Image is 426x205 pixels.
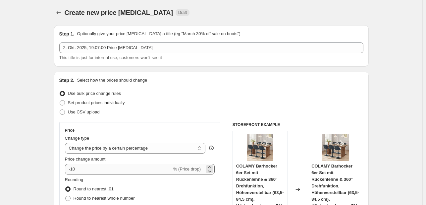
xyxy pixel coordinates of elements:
[65,128,75,133] h3: Price
[65,177,83,182] span: Rounding
[59,55,162,60] span: This title is just for internal use, customers won't see it
[77,77,147,84] p: Select how the prices should change
[59,77,75,84] h2: Step 2.
[68,100,125,105] span: Set product prices individually
[247,134,273,161] img: 71QF8pnFCSL_80x.jpg
[68,109,100,114] span: Use CSV upload
[68,91,121,96] span: Use bulk price change rules
[322,134,349,161] img: 71QF8pnFCSL_80x.jpg
[65,164,172,174] input: -15
[178,10,187,15] span: Draft
[65,9,173,16] span: Create new price [MEDICAL_DATA]
[208,145,215,151] div: help
[233,122,363,127] h6: STOREFRONT EXAMPLE
[54,8,63,17] button: Price change jobs
[74,186,114,191] span: Round to nearest .01
[77,31,240,37] p: Optionally give your price [MEDICAL_DATA] a title (eg "March 30% off sale on boots")
[59,42,363,53] input: 30% off holiday sale
[173,167,201,171] span: % (Price drop)
[65,136,89,141] span: Change type
[65,157,106,162] span: Price change amount
[59,31,75,37] h2: Step 1.
[74,196,135,201] span: Round to nearest whole number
